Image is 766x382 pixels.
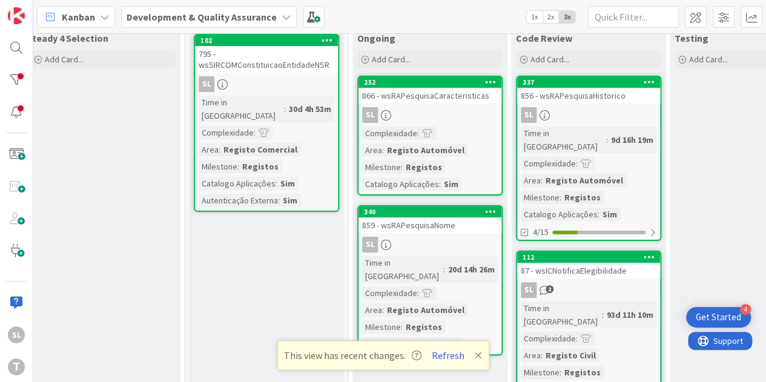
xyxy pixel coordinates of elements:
[541,349,543,362] span: :
[219,143,220,156] span: :
[560,366,561,379] span: :
[740,304,751,315] div: 4
[546,285,553,293] span: 2
[382,143,384,157] span: :
[195,76,338,92] div: SL
[533,226,549,239] span: 4/15
[382,303,384,317] span: :
[199,96,284,122] div: Time in [GEOGRAPHIC_DATA]
[254,126,256,139] span: :
[358,88,501,104] div: 866 - wsRAPesquisaCaracteristicas
[220,143,300,156] div: Registo Comercial
[358,206,501,233] div: 340859 - wsRAPesquisaNome
[517,252,660,278] div: 11287 - wsICNotificaElegibilidade
[278,194,280,207] span: :
[358,77,501,104] div: 252866 - wsRAPesquisaCaracteristicas
[599,208,620,221] div: Sim
[362,320,401,334] div: Milestone
[280,194,300,207] div: Sim
[439,177,441,191] span: :
[358,107,501,123] div: SL
[561,366,604,379] div: Registos
[521,191,560,204] div: Milestone
[523,253,660,262] div: 112
[195,46,338,73] div: 795 - wsSIRCOMConstituicaoEntidadeNSR
[199,194,278,207] div: Autenticação Externa
[195,35,338,46] div: 102
[362,303,382,317] div: Area
[199,177,276,190] div: Catalogo Aplicações
[517,282,660,298] div: SL
[362,160,401,174] div: Milestone
[362,107,378,123] div: SL
[277,177,298,190] div: Sim
[403,320,445,334] div: Registos
[696,311,741,323] div: Get Started
[588,6,679,28] input: Quick Filter...
[362,127,417,140] div: Complexidade
[127,11,277,23] b: Development & Quality Assurance
[675,32,708,44] span: Testing
[30,32,108,44] span: Ready 4 Selection
[200,36,338,45] div: 102
[543,11,559,23] span: 2x
[362,286,417,300] div: Complexidade
[598,208,599,221] span: :
[606,133,608,147] span: :
[362,177,439,191] div: Catalogo Aplicações
[689,54,728,65] span: Add Card...
[517,88,660,104] div: 856 - wsRAPesquisaHistorico
[199,76,214,92] div: SL
[364,208,501,216] div: 340
[521,208,598,221] div: Catalogo Aplicações
[523,78,660,87] div: 337
[517,263,660,278] div: 87 - wsICNotificaElegibilidade
[358,77,501,88] div: 252
[276,177,277,190] span: :
[237,160,239,173] span: :
[521,301,602,328] div: Time in [GEOGRAPHIC_DATA]
[445,263,498,276] div: 20d 14h 26m
[384,303,467,317] div: Registo Automóvel
[517,107,660,123] div: SL
[521,127,606,153] div: Time in [GEOGRAPHIC_DATA]
[358,237,501,252] div: SL
[358,206,501,217] div: 340
[401,320,403,334] span: :
[560,191,561,204] span: :
[284,348,421,363] span: This view has recent changes.
[362,256,443,283] div: Time in [GEOGRAPHIC_DATA]
[526,11,543,23] span: 1x
[428,347,469,363] button: Refresh
[602,308,604,321] span: :
[559,11,575,23] span: 3x
[25,2,55,16] span: Support
[358,217,501,233] div: 859 - wsRAPesquisaNome
[199,160,237,173] div: Milestone
[364,78,501,87] div: 252
[576,157,578,170] span: :
[8,326,25,343] div: SL
[521,107,537,123] div: SL
[401,160,403,174] span: :
[62,10,95,24] span: Kanban
[521,157,576,170] div: Complexidade
[362,237,378,252] div: SL
[195,35,338,73] div: 102795 - wsSIRCOMConstituicaoEntidadeNSR
[608,133,656,147] div: 9d 16h 19m
[686,307,751,328] div: Open Get Started checklist, remaining modules: 4
[403,160,445,174] div: Registos
[561,191,604,204] div: Registos
[372,54,411,65] span: Add Card...
[284,102,286,116] span: :
[517,77,660,88] div: 337
[417,286,419,300] span: :
[439,337,441,351] span: :
[530,54,569,65] span: Add Card...
[521,332,576,345] div: Complexidade
[286,102,334,116] div: 30d 4h 53m
[45,54,84,65] span: Add Card...
[516,32,572,44] span: Code Review
[8,7,25,24] img: Visit kanbanzone.com
[362,143,382,157] div: Area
